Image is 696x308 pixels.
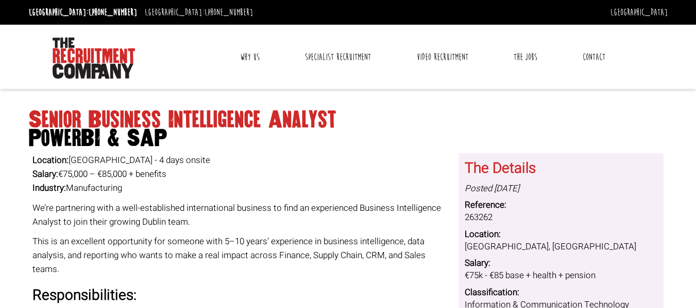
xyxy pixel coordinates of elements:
i: Posted [DATE] [465,182,519,195]
a: Contact [575,44,613,70]
dt: Reference: [465,199,657,211]
dt: Salary: [465,257,657,269]
dt: Location: [465,228,657,241]
a: [PHONE_NUMBER] [89,7,137,18]
dt: Classification: [465,286,657,299]
b: Industry: [32,182,66,194]
p: [GEOGRAPHIC_DATA] - 4 days onsite €75,000 – €85,000 + benefits Manufacturing [32,153,451,195]
strong: Salary: [32,168,58,180]
strong: Location: [32,154,69,167]
span: PowerBI & SAP [29,129,668,148]
a: Specialist Recruitment [297,44,379,70]
a: Why Us [232,44,267,70]
dd: [GEOGRAPHIC_DATA], [GEOGRAPHIC_DATA] [465,241,657,253]
a: Video Recruitment [409,44,476,70]
a: The Jobs [506,44,545,70]
dd: €75k - €85 base + health + pension [465,269,657,282]
p: We’re partnering with a well-established international business to find an experienced Business I... [32,201,451,229]
h3: Responsibilities: [32,288,451,304]
li: [GEOGRAPHIC_DATA]: [142,4,256,21]
li: [GEOGRAPHIC_DATA]: [26,4,140,21]
a: [GEOGRAPHIC_DATA] [610,7,668,18]
p: This is an excellent opportunity for someone with 5–10 years’ experience in business intelligence... [32,234,451,277]
img: The Recruitment Company [53,38,135,79]
a: [PHONE_NUMBER] [205,7,253,18]
h1: Senior Business Intelligence Analyst [29,111,668,148]
h3: The Details [465,161,657,177]
dd: 263262 [465,211,657,224]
